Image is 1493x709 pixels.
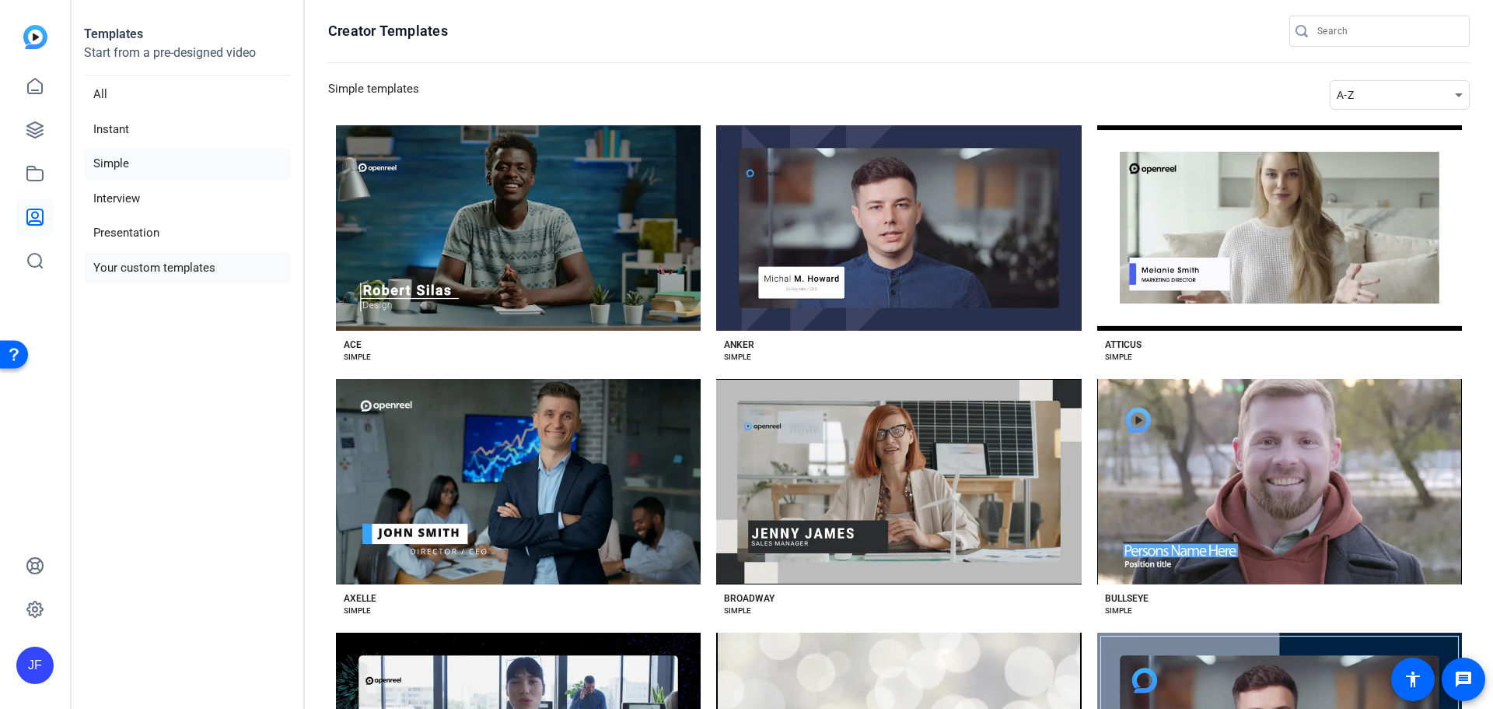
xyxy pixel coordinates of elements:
[1097,125,1462,331] button: Template image
[1337,89,1354,101] span: A-Z
[1105,605,1132,617] div: SIMPLE
[336,379,701,584] button: Template image
[344,592,376,605] div: AXELLE
[1105,592,1149,605] div: BULLSEYE
[23,25,47,49] img: blue-gradient.svg
[1404,670,1422,689] mat-icon: accessibility
[1105,339,1142,351] div: ATTICUS
[1454,670,1473,689] mat-icon: message
[1097,379,1462,584] button: Template image
[716,379,1081,584] button: Template image
[1105,351,1132,363] div: SIMPLE
[344,351,371,363] div: SIMPLE
[84,252,291,284] li: Your custom templates
[716,125,1081,331] button: Template image
[84,26,143,41] strong: Templates
[724,592,774,605] div: BROADWAY
[344,339,362,351] div: ACE
[724,339,754,351] div: ANKER
[84,148,291,180] li: Simple
[84,183,291,215] li: Interview
[328,22,448,40] h1: Creator Templates
[84,217,291,249] li: Presentation
[724,351,751,363] div: SIMPLE
[84,114,291,146] li: Instant
[344,605,371,617] div: SIMPLE
[336,125,701,331] button: Template image
[724,605,751,617] div: SIMPLE
[16,647,54,684] div: JF
[84,79,291,111] li: All
[84,44,291,75] p: Start from a pre-designed video
[1317,22,1457,40] input: Search
[328,80,419,110] h3: Simple templates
